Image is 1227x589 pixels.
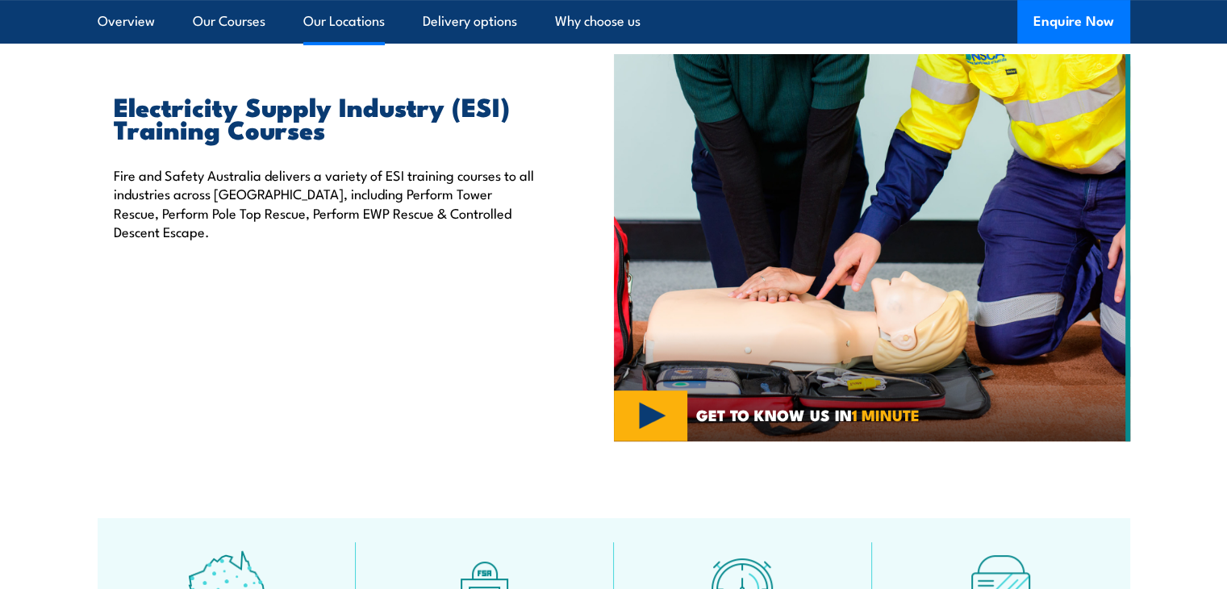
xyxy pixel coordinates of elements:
[614,54,1130,441] img: Electricity Supply Industry (ESI) Training Courses
[852,403,920,426] strong: 1 MINUTE
[696,407,920,422] span: GET TO KNOW US IN
[114,165,540,241] p: Fire and Safety Australia delivers a variety of ESI training courses to all industries across [GE...
[114,94,540,140] h2: Electricity Supply Industry (ESI) Training Courses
